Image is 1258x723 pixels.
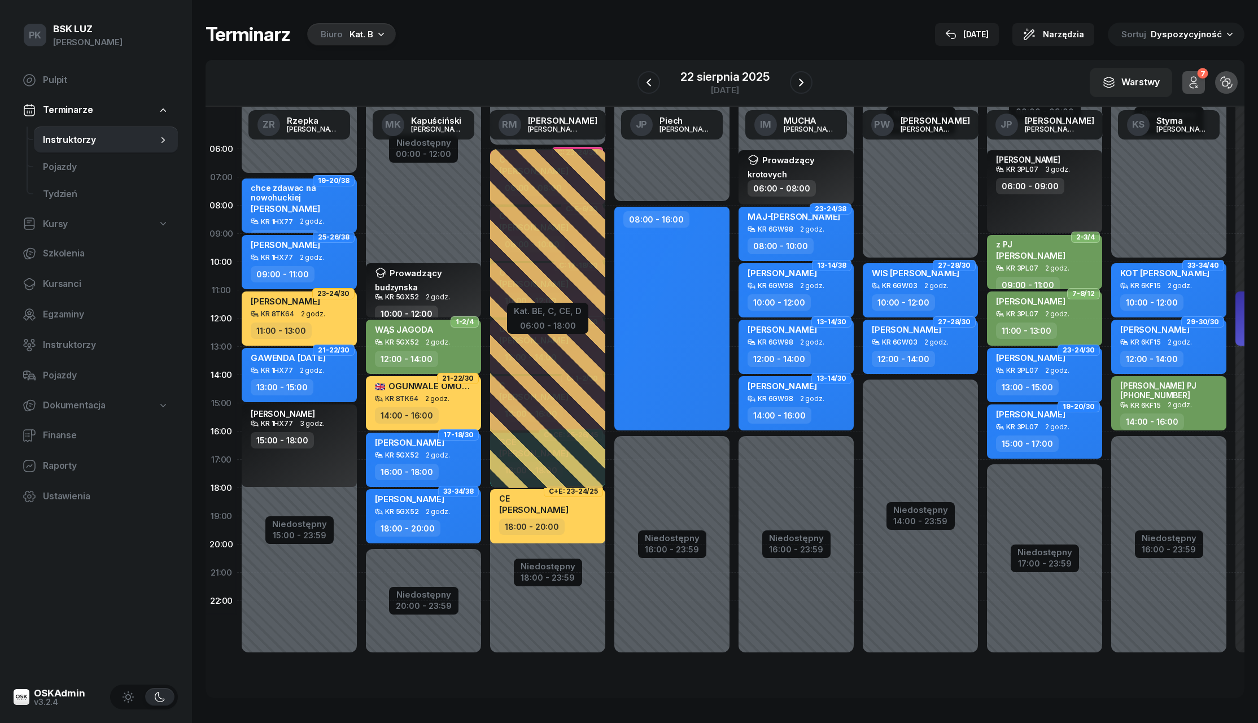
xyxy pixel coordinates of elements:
div: [PERSON_NAME] [528,125,582,133]
div: 18:00 - 20:00 [375,520,440,537]
span: 29-30/30 [1186,321,1219,323]
a: PW[PERSON_NAME][PERSON_NAME] [862,110,979,140]
div: KR 6KF15 [1130,402,1161,409]
div: 14:00 - 16:00 [375,407,439,424]
div: Niedostępny [396,138,451,147]
a: Raporty [14,452,178,480]
span: [PERSON_NAME] [251,296,320,307]
div: Biuro [321,28,343,41]
span: 19-20/30 [1063,406,1095,408]
div: 07:00 [206,163,237,191]
div: 11:00 [206,276,237,304]
span: Pojazdy [43,368,169,383]
div: 17:00 - 23:59 [1017,556,1072,568]
a: JPPiech[PERSON_NAME] [621,110,723,140]
div: 10:00 - 12:00 [375,306,438,322]
div: BSK LUZ [53,24,123,34]
span: [PERSON_NAME] [251,203,320,214]
a: Egzaminy [14,301,178,328]
span: Kursanci [43,277,169,291]
div: MUCHA [784,116,838,125]
div: KR 3PL07 [1006,367,1038,374]
div: KR 3PL07 [1006,165,1038,173]
div: v3.2.4 [34,698,85,706]
div: 14:00 - 16:00 [1120,413,1184,430]
span: Prowadzący [390,269,442,277]
div: 10:00 - 12:00 [748,294,811,311]
div: 19:00 [206,502,237,530]
a: ZRRzepka[PERSON_NAME] [248,110,350,140]
div: KR 8TK64 [385,395,418,402]
div: KR 6GW98 [758,225,793,233]
div: 00:00 - 12:00 [396,147,451,159]
div: 22:00 [206,587,237,615]
div: Rzepka [287,116,341,125]
span: [PERSON_NAME] [748,324,817,335]
div: KR 1HX77 [261,254,293,261]
div: Niedostępny [645,534,700,542]
a: Tydzień [34,181,178,208]
div: KR 5GX52 [385,508,419,515]
span: 25-26/38 [318,236,350,238]
span: 🇬🇧 [375,381,386,392]
img: logo-xs@2x.png [14,689,29,705]
div: 06:00 - 09:00 [996,178,1064,194]
div: KR 3PL07 [1006,423,1038,430]
div: 21:00 [206,559,237,587]
span: 3 godz. [300,420,325,428]
div: 16:00 [206,417,237,446]
span: [PERSON_NAME] [996,409,1065,420]
div: KR 6GW98 [758,338,793,346]
div: KR 1HX77 [261,367,293,374]
span: 23-24/30 [1063,349,1095,351]
div: Niedostępny [769,534,824,542]
a: Instruktorzy [14,332,178,359]
div: [PERSON_NAME] [287,125,341,133]
a: KSStyrna[PERSON_NAME] [1118,110,1220,140]
div: 16:00 - 23:59 [1142,542,1196,554]
button: Niedostępny17:00 - 23:59 [1017,546,1072,570]
span: Dokumentacja [43,398,106,413]
div: [PERSON_NAME] [1025,116,1094,125]
span: 2 godz. [300,367,324,374]
div: 10:00 [206,248,237,276]
span: 2 godz. [1168,282,1192,290]
div: KR 3PL07 [1006,310,1038,317]
span: [PERSON_NAME] [499,504,569,515]
span: KOT [PERSON_NAME] [1120,268,1209,278]
span: 33-34/40 [1187,264,1219,267]
span: Egzaminy [43,307,169,322]
span: [PERSON_NAME] [375,494,444,504]
button: Sortuj Dyspozycyjność [1108,23,1244,46]
div: 15:00 - 18:00 [251,432,314,448]
div: 16:00 - 23:59 [645,542,700,554]
div: 13:00 - 15:00 [996,379,1059,395]
div: [PERSON_NAME] [659,125,714,133]
div: 18:00 [206,474,237,502]
span: 27-28/30 [938,321,971,323]
span: KS [1132,120,1145,129]
a: RM[PERSON_NAME][PERSON_NAME] [490,110,606,140]
span: WĄS JAGODA [375,324,433,335]
div: KR 6GW03 [882,282,918,289]
span: 21-22/30 [318,349,350,351]
div: KR 6GW98 [758,282,793,289]
span: Dyspozycyjność [1151,29,1222,40]
div: KR 6GW03 [882,338,918,346]
span: 2 godz. [300,217,324,225]
span: 2 godz. [924,282,949,290]
span: 2 godz. [924,338,949,346]
div: 09:00 - 11:00 [996,277,1060,293]
div: [PERSON_NAME] [1025,125,1079,133]
span: 33-34/38 [443,490,474,493]
span: 27-28/30 [938,264,971,267]
div: 15:00 - 17:00 [996,435,1059,452]
span: WIS [PERSON_NAME] [872,268,959,278]
span: Ustawienia [43,489,169,504]
button: Narzędzia [1012,23,1094,46]
span: 2 godz. [300,254,324,262]
span: PK [29,31,42,40]
a: MKKapuściński[PERSON_NAME] [373,110,474,140]
div: 22 sierpnia 2025 [680,71,769,82]
div: 09:00 - 11:00 [251,266,314,282]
